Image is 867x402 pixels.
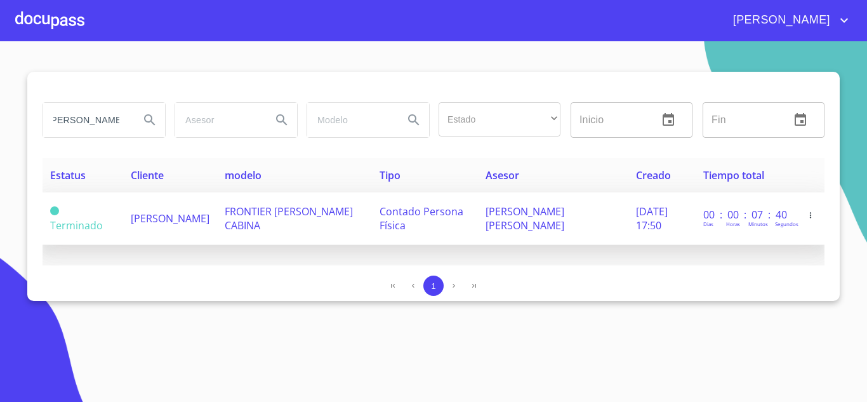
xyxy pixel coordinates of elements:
span: Tipo [380,168,400,182]
input: search [307,103,394,137]
span: Cliente [131,168,164,182]
p: Minutos [748,220,768,227]
p: Dias [703,220,713,227]
span: [PERSON_NAME] [131,211,209,225]
span: 1 [431,281,435,291]
span: Tiempo total [703,168,764,182]
span: Terminado [50,206,59,215]
span: Asesor [486,168,519,182]
span: Creado [636,168,671,182]
span: [PERSON_NAME] [724,10,837,30]
span: [DATE] 17:50 [636,204,668,232]
button: account of current user [724,10,852,30]
span: Terminado [50,218,103,232]
button: Search [399,105,429,135]
span: [PERSON_NAME] [PERSON_NAME] [486,204,564,232]
div: ​ [439,102,560,137]
span: modelo [225,168,261,182]
span: Contado Persona Física [380,204,463,232]
p: 00 : 00 : 07 : 40 [703,208,789,222]
p: Segundos [775,220,798,227]
p: Horas [726,220,740,227]
span: Estatus [50,168,86,182]
input: search [43,103,129,137]
span: FRONTIER [PERSON_NAME] CABINA [225,204,353,232]
button: Search [267,105,297,135]
input: search [175,103,261,137]
button: Search [135,105,165,135]
button: 1 [423,276,444,296]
